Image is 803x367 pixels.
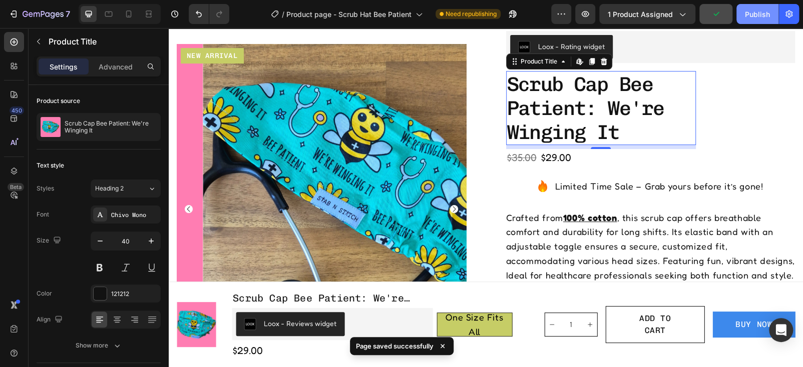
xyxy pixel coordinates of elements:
[356,341,434,351] p: Page saved successfully
[544,283,626,309] button: BUY NOW
[4,4,75,24] button: 7
[76,340,122,350] div: Show more
[419,184,449,195] strong: cotton
[337,43,527,117] h1: scrub cap bee patient: we're winging it
[37,184,54,193] div: Styles
[769,318,793,342] div: Open Intercom Messenger
[608,9,673,19] span: 1 product assigned
[18,22,69,33] p: New arrival
[37,313,65,326] div: Align
[736,4,778,24] button: Publish
[111,289,158,298] div: 121212
[8,183,24,191] div: Beta
[386,151,594,165] p: Limited Time Sale – Grab yours before it’s gone!
[599,4,695,24] button: 1 product assigned
[99,61,133,72] p: Advanced
[745,9,770,19] div: Publish
[37,234,63,247] div: Size
[91,179,161,197] button: Heading 2
[95,184,124,193] span: Heading 2
[189,4,229,24] div: Undo/Redo
[337,184,626,252] p: Crafted from , this scrub cap offers breathable comfort and durability for long shifts. Its elast...
[37,336,161,354] button: Show more
[286,9,412,19] span: Product page - Scrub Hat Bee Patient
[65,120,157,134] p: Scrub Cap Bee Patient: We're Winging It
[349,13,361,25] img: loox.png
[390,285,414,308] input: quantity
[37,161,64,170] div: Text style
[282,9,284,19] span: /
[281,177,289,185] button: Carousel Next Arrow
[16,177,24,185] button: Carousel Back Arrow
[437,278,536,315] button: Add to cart
[10,106,24,114] div: 450
[169,28,803,367] iframe: Design area
[37,210,49,219] div: Font
[459,284,514,308] div: Add to cart
[41,117,61,137] img: product feature img
[369,13,436,23] div: Loox - Rating widget
[37,96,80,105] div: Product source
[111,210,158,219] div: Chivo Mono
[376,285,390,308] button: decrement
[66,8,70,20] p: 7
[394,184,416,195] strong: 100%
[567,290,604,302] div: BUY NOW
[371,121,404,138] div: $29.00
[337,121,369,138] div: $35.00
[414,285,428,308] button: increment
[50,61,78,72] p: Settings
[37,289,52,298] div: Color
[49,35,157,47] p: Product Title
[341,7,444,31] button: Loox - Rating widget
[446,9,497,18] span: Need republishing
[350,29,390,38] div: Product Title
